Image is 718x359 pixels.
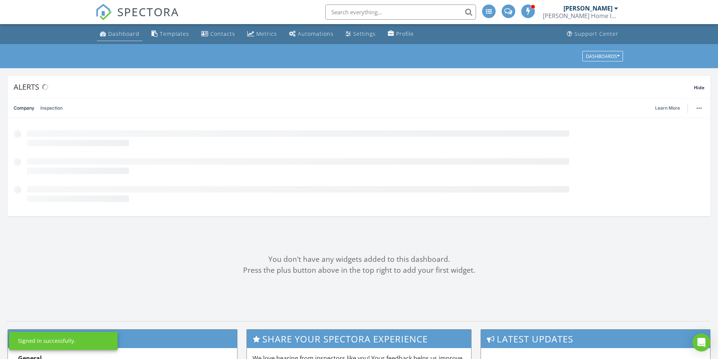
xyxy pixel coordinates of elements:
[247,330,472,348] h3: Share Your Spectora Experience
[286,27,337,41] a: Automations (Advanced)
[40,98,63,118] a: Inspection
[353,30,376,37] div: Settings
[396,30,414,37] div: Profile
[697,107,702,109] img: ellipsis-632cfdd7c38ec3a7d453.svg
[97,27,142,41] a: Dashboard
[8,265,710,276] div: Press the plus button above in the top right to add your first widget.
[298,30,334,37] div: Automations
[563,5,612,12] div: [PERSON_NAME]
[586,53,620,59] div: Dashboards
[694,84,704,91] span: Hide
[108,30,139,37] div: Dashboard
[198,27,238,41] a: Contacts
[385,27,417,41] a: Company Profile
[244,27,280,41] a: Metrics
[325,5,476,20] input: Search everything...
[160,30,189,37] div: Templates
[8,330,237,348] h3: Support
[18,337,75,345] div: Signed in successfully.
[95,4,112,20] img: The Best Home Inspection Software - Spectora
[574,30,618,37] div: Support Center
[481,330,710,348] h3: Latest Updates
[655,104,684,112] a: Learn More
[564,27,622,41] a: Support Center
[343,27,379,41] a: Settings
[95,10,179,26] a: SPECTORA
[582,51,623,61] button: Dashboards
[692,333,710,351] div: Open Intercom Messenger
[148,27,192,41] a: Templates
[14,82,694,92] div: Alerts
[210,30,235,37] div: Contacts
[543,12,618,20] div: Parr Home Inspection
[8,254,710,265] div: You don't have any widgets added to this dashboard.
[256,30,277,37] div: Metrics
[117,4,179,20] span: SPECTORA
[14,98,34,118] a: Company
